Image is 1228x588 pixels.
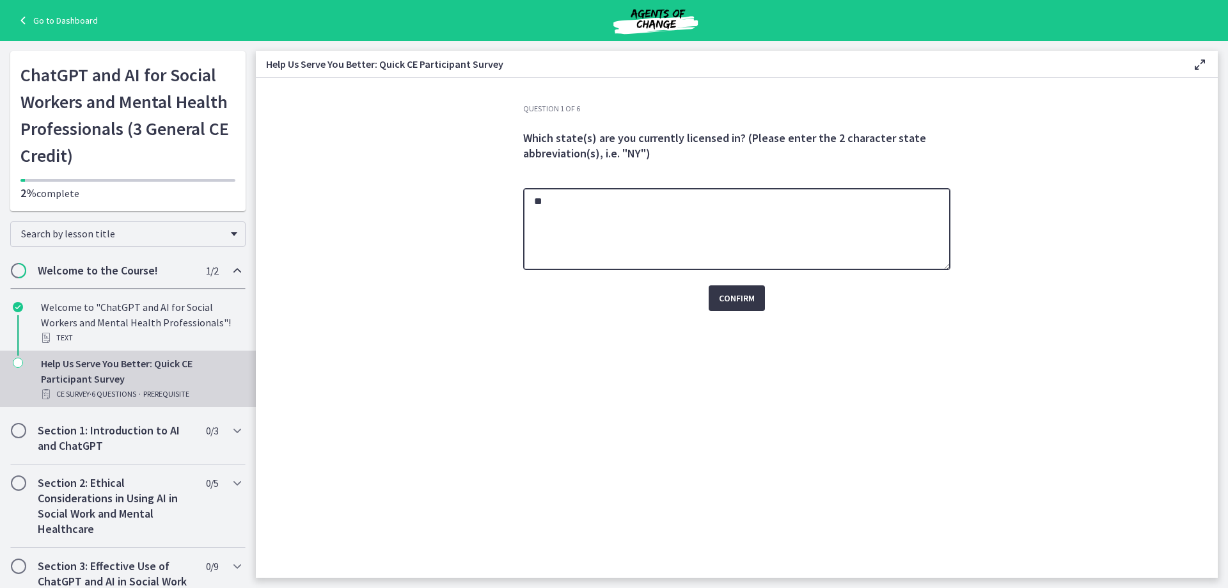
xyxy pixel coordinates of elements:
[139,386,141,402] span: ·
[719,290,755,306] span: Confirm
[579,5,732,36] img: Agents of Change
[709,285,765,311] button: Confirm
[206,475,218,491] span: 0 / 5
[38,423,194,454] h2: Section 1: Introduction to AI and ChatGPT
[90,386,136,402] span: · 6 Questions
[38,475,194,537] h2: Section 2: Ethical Considerations in Using AI in Social Work and Mental Healthcare
[41,386,240,402] div: CE Survey
[206,263,218,278] span: 1 / 2
[143,386,189,402] span: PREREQUISITE
[20,186,36,200] span: 2%
[206,423,218,438] span: 0 / 3
[20,186,235,201] p: complete
[15,13,98,28] a: Go to Dashboard
[38,263,194,278] h2: Welcome to the Course!
[523,104,950,114] h3: Question 1 of 6
[13,302,23,312] i: Completed
[21,227,224,240] span: Search by lesson title
[10,221,246,247] div: Search by lesson title
[20,61,235,169] h1: ChatGPT and AI for Social Workers and Mental Health Professionals (3 General CE Credit)
[206,559,218,574] span: 0 / 9
[523,131,926,161] span: Which state(s) are you currently licensed in? (Please enter the 2 character state abbreviation(s)...
[266,56,1172,72] h3: Help Us Serve You Better: Quick CE Participant Survey
[41,330,240,346] div: Text
[41,356,240,402] div: Help Us Serve You Better: Quick CE Participant Survey
[41,299,240,346] div: Welcome to "ChatGPT and AI for Social Workers and Mental Health Professionals"!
